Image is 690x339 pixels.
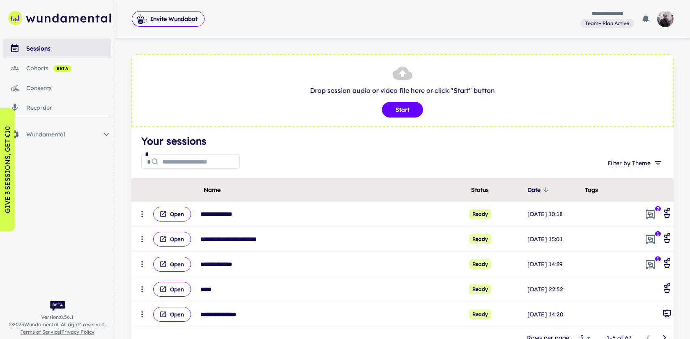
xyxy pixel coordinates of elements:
[153,307,191,322] button: Open
[141,134,664,148] h4: Your sessions
[662,308,672,321] div: General Meeting
[662,208,672,220] div: Coaching
[21,329,60,335] a: Terms of Service
[21,328,94,336] span: |
[471,185,489,195] span: Status
[132,11,205,27] button: Invite Wundabot
[204,185,221,195] span: Name
[580,19,634,27] span: View and manage your current plan and billing details.
[582,20,632,27] span: Team+ Plan Active
[53,65,71,72] span: beta
[26,103,111,112] div: recorder
[2,126,12,213] p: GIVE 3 SESSIONS, GET €10
[41,314,74,321] span: Version: 0.56.1
[469,234,491,244] span: Ready
[131,178,674,327] div: scrollable content
[662,258,672,270] div: Coaching
[527,185,551,195] span: Date
[26,83,111,92] div: consents
[3,98,111,118] a: recorder
[26,44,111,53] div: sessions
[469,209,491,219] span: Ready
[132,11,205,27] span: Invite Wundabot to record a meeting
[526,277,583,302] td: [DATE] 22:52
[3,78,111,98] a: consents
[526,302,583,327] td: [DATE] 14:20
[140,85,665,95] p: Drop session audio or video file here or click "Start" button
[585,185,598,195] span: Tags
[643,207,658,221] span: In 2 cohorts
[469,284,491,294] span: Ready
[9,321,106,328] span: © 2025 Wundamental. All rights reserved.
[526,227,583,252] td: [DATE] 15:01
[26,130,101,139] span: Wundamental
[153,282,191,297] button: Open
[61,329,94,335] a: Privacy Policy
[580,18,634,28] a: View and manage your current plan and billing details.
[153,207,191,221] button: Open
[3,58,111,78] a: cohorts beta
[657,11,674,27] img: photoURL
[3,39,111,58] a: sessions
[153,232,191,247] button: Open
[526,202,583,227] td: [DATE] 10:18
[654,256,662,262] span: 1
[654,205,662,212] span: 2
[643,257,658,272] span: In cohort: My client
[382,102,423,118] button: Start
[604,156,664,171] button: Filter by Theme
[526,252,583,277] td: [DATE] 14:39
[26,64,111,73] div: cohorts
[643,232,658,247] span: In cohort: sdfg
[3,125,111,144] div: Wundamental
[662,233,672,245] div: Coaching
[662,283,672,295] div: Coaching
[469,259,491,269] span: Ready
[153,257,191,272] button: Open
[654,231,662,237] span: 1
[469,309,491,319] span: Ready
